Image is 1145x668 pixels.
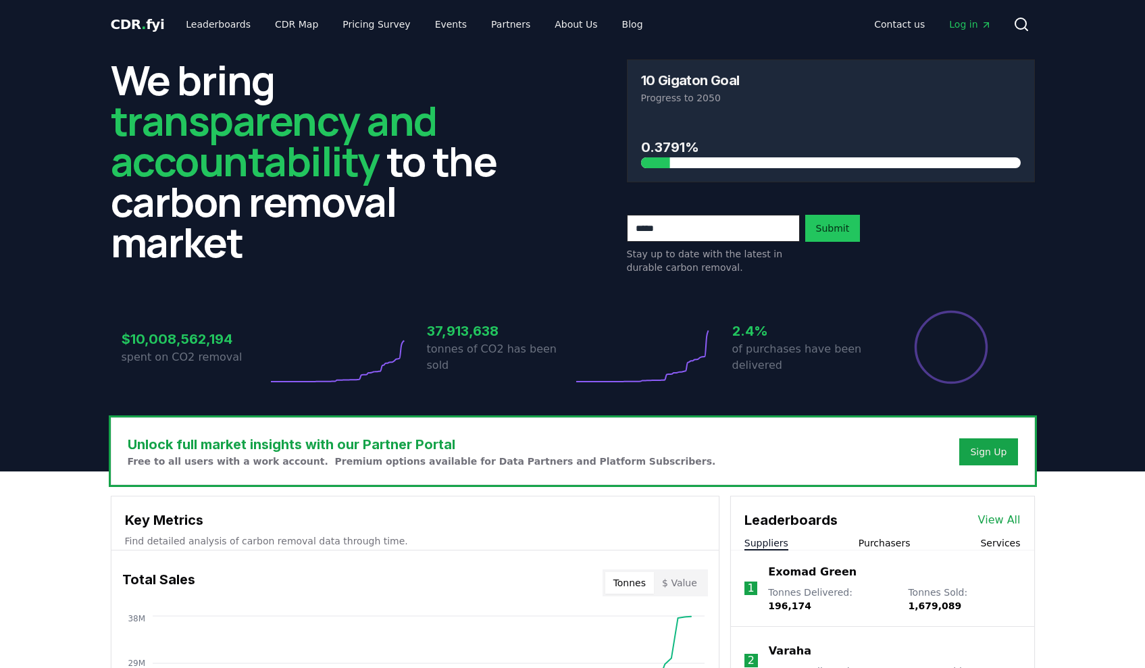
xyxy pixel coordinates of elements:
button: Sign Up [959,438,1017,465]
p: of purchases have been delivered [732,341,878,374]
button: Submit [805,215,861,242]
h3: 0.3791% [641,137,1021,157]
span: 196,174 [768,600,811,611]
h3: Key Metrics [125,510,705,530]
p: Find detailed analysis of carbon removal data through time. [125,534,705,548]
button: Purchasers [859,536,911,550]
a: CDR.fyi [111,15,165,34]
a: CDR Map [264,12,329,36]
a: Partners [480,12,541,36]
button: $ Value [654,572,705,594]
span: transparency and accountability [111,93,437,188]
button: Tonnes [605,572,654,594]
h3: 2.4% [732,321,878,341]
a: Contact us [863,12,936,36]
button: Suppliers [744,536,788,550]
a: About Us [544,12,608,36]
h3: Leaderboards [744,510,838,530]
span: CDR fyi [111,16,165,32]
p: Free to all users with a work account. Premium options available for Data Partners and Platform S... [128,455,716,468]
p: Tonnes Delivered : [768,586,894,613]
nav: Main [863,12,1002,36]
div: Percentage of sales delivered [913,309,989,385]
a: Varaha [769,643,811,659]
p: spent on CO2 removal [122,349,268,365]
nav: Main [175,12,653,36]
p: 1 [747,580,754,596]
h2: We bring to the carbon removal market [111,59,519,262]
tspan: 38M [128,614,145,623]
a: Pricing Survey [332,12,421,36]
p: Tonnes Sold : [908,586,1020,613]
a: Sign Up [970,445,1007,459]
h3: $10,008,562,194 [122,329,268,349]
a: Blog [611,12,654,36]
p: Progress to 2050 [641,91,1021,105]
a: View All [978,512,1021,528]
span: . [141,16,146,32]
p: Stay up to date with the latest in durable carbon removal. [627,247,800,274]
h3: Unlock full market insights with our Partner Portal [128,434,716,455]
a: Leaderboards [175,12,261,36]
span: 1,679,089 [908,600,961,611]
button: Services [980,536,1020,550]
h3: 10 Gigaton Goal [641,74,740,87]
p: tonnes of CO2 has been sold [427,341,573,374]
tspan: 29M [128,659,145,668]
h3: Total Sales [122,569,195,596]
a: Exomad Green [768,564,857,580]
h3: 37,913,638 [427,321,573,341]
a: Log in [938,12,1002,36]
a: Events [424,12,478,36]
span: Log in [949,18,991,31]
